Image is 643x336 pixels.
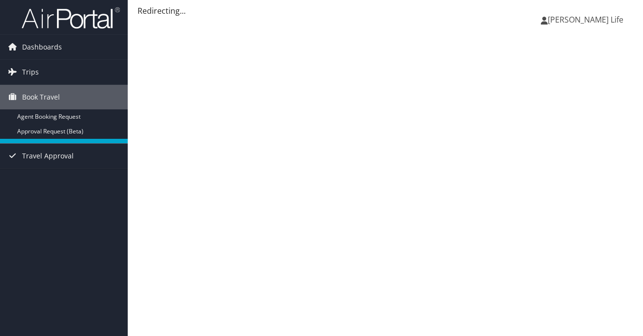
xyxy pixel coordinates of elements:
[22,85,60,109] span: Book Travel
[22,144,74,168] span: Travel Approval
[22,6,120,29] img: airportal-logo.png
[22,60,39,84] span: Trips
[138,5,633,17] div: Redirecting...
[22,35,62,59] span: Dashboards
[541,5,633,34] a: [PERSON_NAME] Life
[548,14,623,25] span: [PERSON_NAME] Life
